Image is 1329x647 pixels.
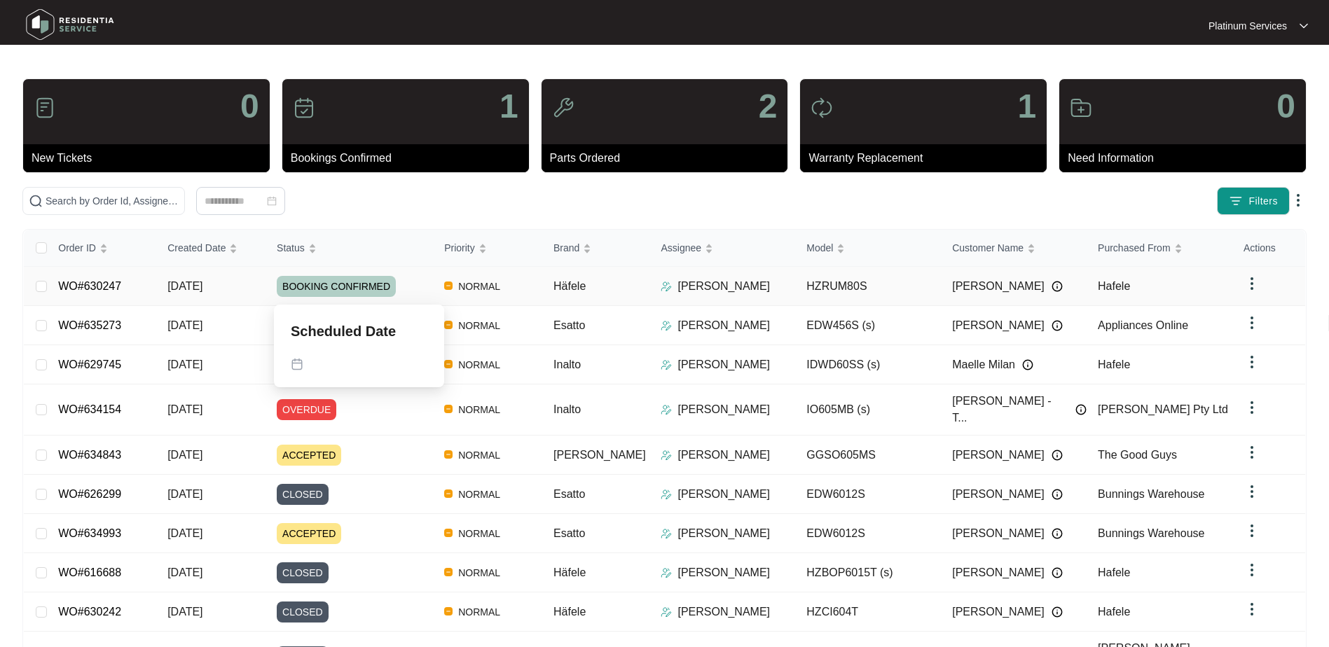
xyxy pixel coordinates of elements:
img: residentia service logo [21,4,119,46]
span: Appliances Online [1098,319,1188,331]
img: Info icon [1052,528,1063,539]
img: dropdown arrow [1244,601,1260,618]
img: Vercel Logo [444,450,453,459]
span: NORMAL [453,604,506,620]
span: [PERSON_NAME] [952,278,1045,295]
span: Häfele [553,566,586,578]
img: dropdown arrow [1244,522,1260,539]
img: Info icon [1052,450,1063,461]
span: [DATE] [167,449,202,461]
td: HZRUM80S [795,267,941,306]
td: GGSO605MS [795,436,941,475]
span: Maelle Milan [952,356,1015,373]
p: 0 [1276,90,1295,123]
img: dropdown arrow [1244,483,1260,500]
span: Esatto [553,319,585,331]
img: icon [1070,97,1092,119]
span: Bunnings Warehouse [1098,488,1204,500]
span: Order ID [58,240,96,256]
span: ACCEPTED [277,445,341,466]
span: [DATE] [167,488,202,500]
span: [PERSON_NAME] [952,604,1045,620]
th: Created Date [156,230,266,267]
img: dropdown arrow [1244,275,1260,292]
img: Assigner Icon [661,606,672,618]
a: WO#635273 [58,319,121,331]
img: dropdown arrow [1244,562,1260,578]
img: Info icon [1052,606,1063,618]
th: Purchased From [1087,230,1232,267]
td: EDW6012S [795,514,941,553]
img: Info icon [1052,567,1063,578]
span: Model [806,240,833,256]
a: WO#629745 [58,359,121,370]
p: 1 [500,90,518,123]
p: Scheduled Date [291,321,396,341]
img: Vercel Logo [444,607,453,615]
span: NORMAL [453,564,506,581]
span: CLOSED [277,562,329,583]
span: [PERSON_NAME] [553,449,646,461]
p: Platinum Services [1209,19,1287,33]
span: NORMAL [453,278,506,295]
span: [PERSON_NAME] [952,486,1045,503]
img: Info icon [1052,320,1063,331]
a: WO#630242 [58,606,121,618]
td: EDW456S (s) [795,306,941,345]
span: Purchased From [1098,240,1170,256]
p: Warranty Replacement [808,150,1047,167]
span: OVERDUE [277,399,336,420]
span: [DATE] [167,359,202,370]
span: [PERSON_NAME] [952,447,1045,464]
span: [DATE] [167,319,202,331]
span: Inalto [553,359,581,370]
p: [PERSON_NAME] [677,564,770,581]
img: Info icon [1052,489,1063,500]
img: Assigner Icon [661,320,672,331]
img: Info icon [1075,404,1087,415]
th: Status [266,230,433,267]
th: Priority [433,230,542,267]
span: NORMAL [453,401,506,418]
img: Assigner Icon [661,281,672,292]
a: WO#616688 [58,566,121,578]
span: [DATE] [167,403,202,415]
img: Assigner Icon [661,404,672,415]
p: [PERSON_NAME] [677,486,770,503]
span: [DATE] [167,280,202,292]
p: [PERSON_NAME] [677,278,770,295]
span: Brand [553,240,579,256]
span: [PERSON_NAME] [952,525,1045,542]
a: WO#634154 [58,403,121,415]
th: Model [795,230,941,267]
th: Customer Name [941,230,1087,267]
span: [PERSON_NAME] Pty Ltd [1098,403,1228,415]
img: Info icon [1052,281,1063,292]
p: [PERSON_NAME] [677,401,770,418]
th: Assignee [649,230,795,267]
span: Customer Name [952,240,1024,256]
td: HZCI604T [795,592,941,632]
img: dropdown arrow [1244,444,1260,461]
img: Vercel Logo [444,568,453,576]
img: Assigner Icon [661,359,672,370]
span: Häfele [553,606,586,618]
a: WO#634993 [58,527,121,539]
span: Esatto [553,527,585,539]
p: [PERSON_NAME] [677,525,770,542]
a: WO#634843 [58,449,121,461]
img: Vercel Logo [444,529,453,537]
span: Priority [444,240,475,256]
span: NORMAL [453,447,506,464]
td: EDW6012S [795,475,941,514]
p: New Tickets [32,150,270,167]
p: 0 [240,90,259,123]
button: filter iconFilters [1217,187,1290,215]
img: dropdown arrow [1244,399,1260,416]
img: filter icon [1229,194,1243,208]
img: search-icon [29,194,43,208]
span: Assignee [661,240,701,256]
span: [DATE] [167,606,202,618]
th: Order ID [47,230,156,267]
img: dropdown arrow [1300,22,1308,29]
